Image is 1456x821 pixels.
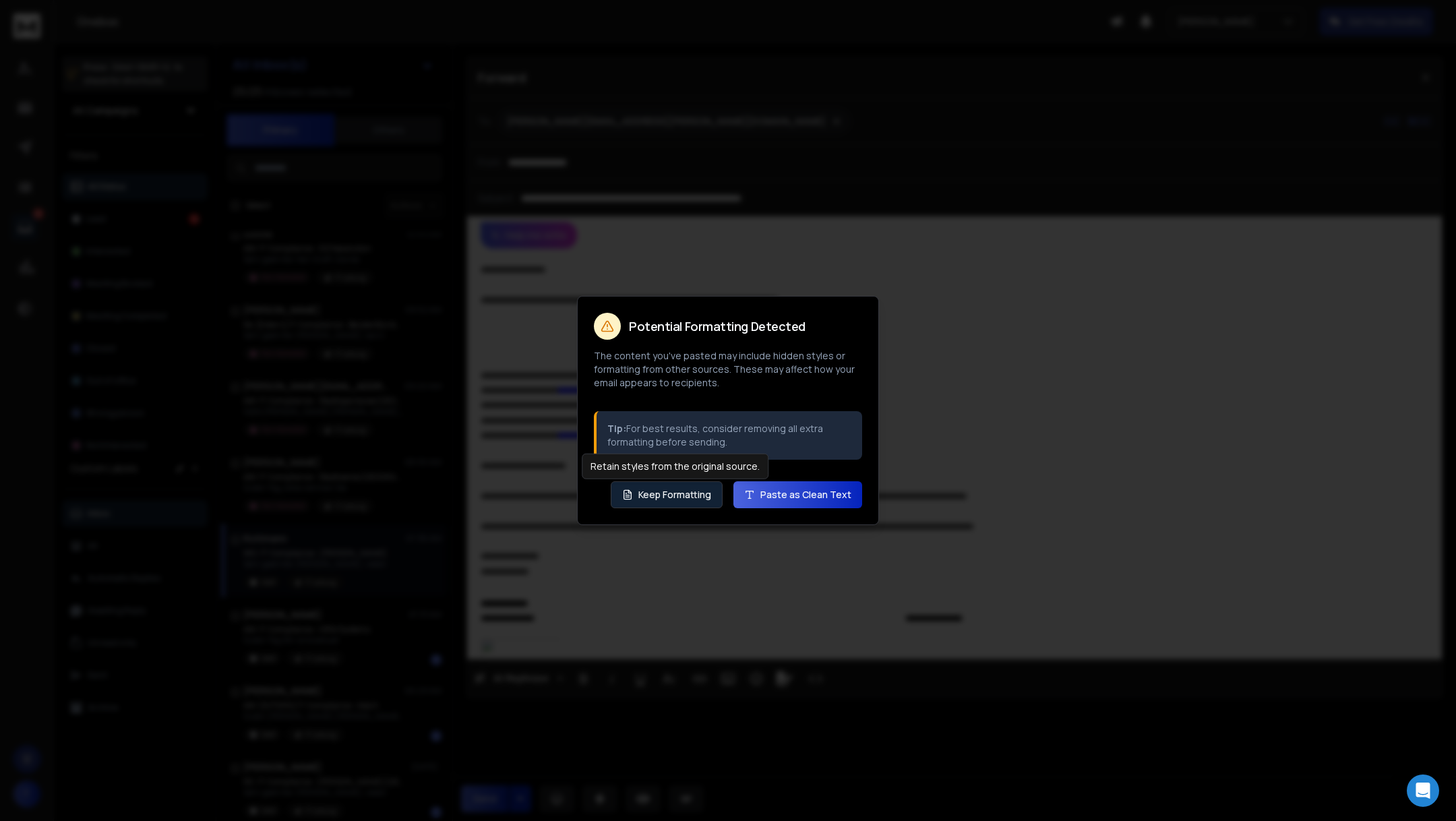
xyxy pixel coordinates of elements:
p: The content you've pasted may include hidden styles or formatting from other sources. These may a... [594,349,862,390]
div: Open Intercom Messenger [1407,774,1439,807]
p: For best results, consider removing all extra formatting before sending. [607,422,851,449]
button: Paste as Clean Text [733,481,862,508]
div: Retain styles from the original source. [582,454,768,479]
h2: Potential Formatting Detected [629,320,806,332]
button: Keep Formatting [611,481,723,508]
strong: Tip: [607,422,626,435]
